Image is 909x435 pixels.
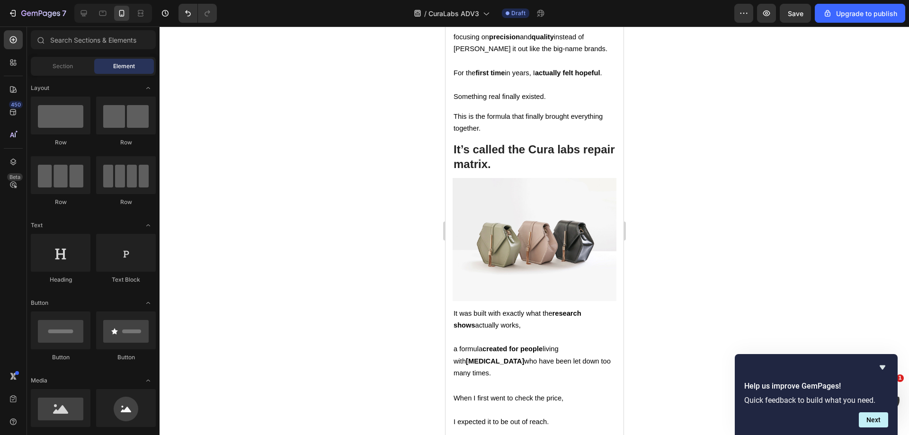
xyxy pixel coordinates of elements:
[896,374,904,382] span: 1
[823,9,897,18] div: Upgrade to publish
[9,101,23,108] div: 450
[31,30,156,49] input: Search Sections & Elements
[780,4,811,23] button: Save
[113,62,135,71] span: Element
[788,9,803,18] span: Save
[4,4,71,23] button: 7
[141,80,156,96] span: Toggle open
[31,138,90,147] div: Row
[96,353,156,362] div: Button
[178,4,217,23] div: Undo/Redo
[31,275,90,284] div: Heading
[31,221,43,230] span: Text
[428,9,479,18] span: CuraLabs ADV3
[744,396,888,405] p: Quick feedback to build what you need.
[141,218,156,233] span: Toggle open
[31,84,49,92] span: Layout
[53,62,73,71] span: Section
[141,373,156,388] span: Toggle open
[31,198,90,206] div: Row
[744,362,888,427] div: Help us improve GemPages!
[744,381,888,392] h2: Help us improve GemPages!
[31,299,48,307] span: Button
[424,9,427,18] span: /
[815,4,905,23] button: Upgrade to publish
[859,412,888,427] button: Next question
[31,353,90,362] div: Button
[446,27,624,435] iframe: Design area
[96,138,156,147] div: Row
[7,173,23,181] div: Beta
[511,9,526,18] span: Draft
[96,198,156,206] div: Row
[31,376,47,385] span: Media
[141,295,156,311] span: Toggle open
[96,275,156,284] div: Text Block
[62,8,66,19] p: 7
[877,362,888,373] button: Hide survey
